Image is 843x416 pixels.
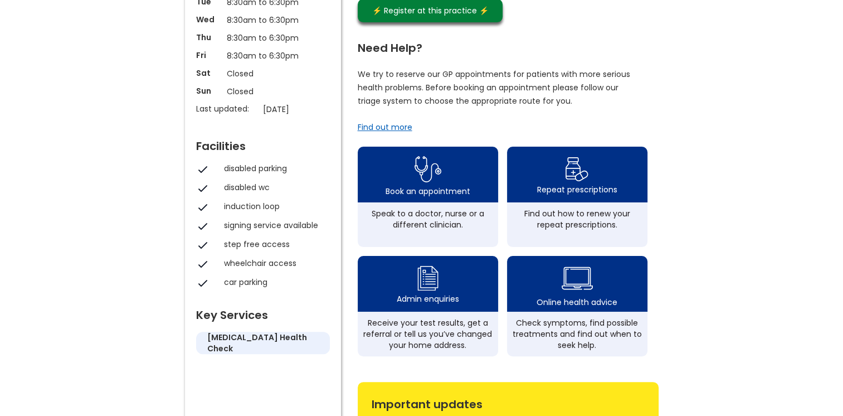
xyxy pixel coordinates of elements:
[537,297,617,308] div: Online health advice
[196,32,221,43] p: Thu
[358,67,631,108] p: We try to reserve our GP appointments for patients with more serious health problems. Before book...
[224,182,324,193] div: disabled wc
[562,260,593,297] img: health advice icon
[227,85,299,98] p: Closed
[227,67,299,80] p: Closed
[196,67,221,79] p: Sat
[415,153,441,186] img: book appointment icon
[565,154,589,184] img: repeat prescription icon
[363,317,493,351] div: Receive your test results, get a referral or tell us you’ve changed your home address.
[196,14,221,25] p: Wed
[224,163,324,174] div: disabled parking
[358,37,647,54] div: Need Help?
[537,184,617,195] div: Repeat prescriptions
[372,393,645,410] div: Important updates
[358,147,498,247] a: book appointment icon Book an appointmentSpeak to a doctor, nurse or a different clinician.
[196,85,221,96] p: Sun
[363,208,493,230] div: Speak to a doctor, nurse or a different clinician.
[196,50,221,61] p: Fri
[224,239,324,250] div: step free access
[397,293,459,304] div: Admin enquiries
[513,317,642,351] div: Check symptoms, find possible treatments and find out when to seek help.
[227,14,299,26] p: 8:30am to 6:30pm
[507,256,647,356] a: health advice iconOnline health adviceCheck symptoms, find possible treatments and find out when ...
[513,208,642,230] div: Find out how to renew your repeat prescriptions.
[224,201,324,212] div: induction loop
[227,50,299,62] p: 8:30am to 6:30pm
[196,103,257,114] p: Last updated:
[207,332,319,354] h5: [MEDICAL_DATA] health check
[224,220,324,231] div: signing service available
[358,256,498,356] a: admin enquiry iconAdmin enquiriesReceive your test results, get a referral or tell us you’ve chan...
[196,304,330,321] div: Key Services
[416,263,440,293] img: admin enquiry icon
[196,135,330,152] div: Facilities
[507,147,647,247] a: repeat prescription iconRepeat prescriptionsFind out how to renew your repeat prescriptions.
[386,186,470,197] div: Book an appointment
[224,277,324,288] div: car parking
[263,103,335,115] p: [DATE]
[358,122,412,133] a: Find out more
[227,32,299,44] p: 8:30am to 6:30pm
[224,258,324,269] div: wheelchair access
[367,4,495,17] div: ⚡️ Register at this practice ⚡️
